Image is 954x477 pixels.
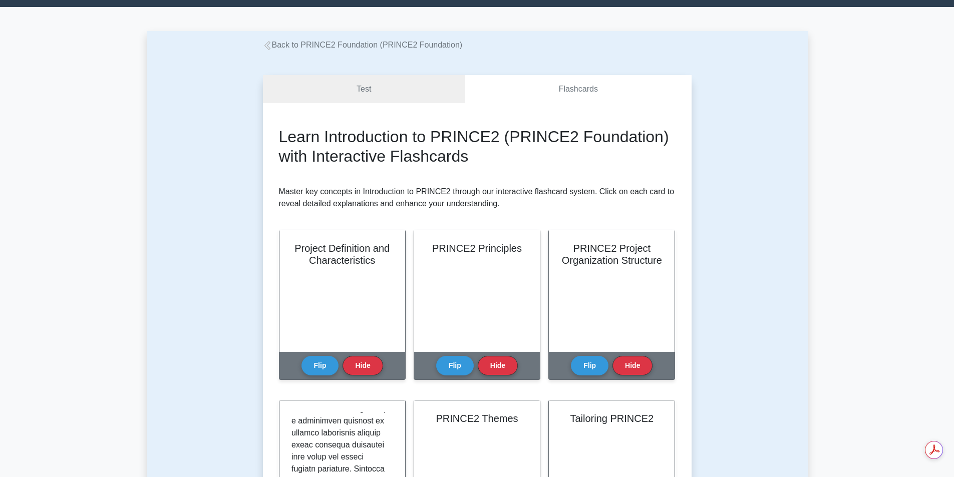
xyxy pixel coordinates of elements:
button: Hide [612,356,653,375]
h2: PRINCE2 Themes [426,412,528,424]
a: Flashcards [465,75,691,104]
button: Hide [478,356,518,375]
a: Test [263,75,465,104]
button: Flip [436,356,474,375]
h2: Tailoring PRINCE2 [561,412,663,424]
h2: PRINCE2 Principles [426,242,528,254]
h2: Learn Introduction to PRINCE2 (PRINCE2 Foundation) with Interactive Flashcards [279,127,676,166]
h2: Project Definition and Characteristics [291,242,393,266]
h2: PRINCE2 Project Organization Structure [561,242,663,266]
button: Flip [301,356,339,375]
a: Back to PRINCE2 Foundation (PRINCE2 Foundation) [263,41,463,49]
button: Flip [571,356,608,375]
button: Hide [343,356,383,375]
p: Master key concepts in Introduction to PRINCE2 through our interactive flashcard system. Click on... [279,186,676,210]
